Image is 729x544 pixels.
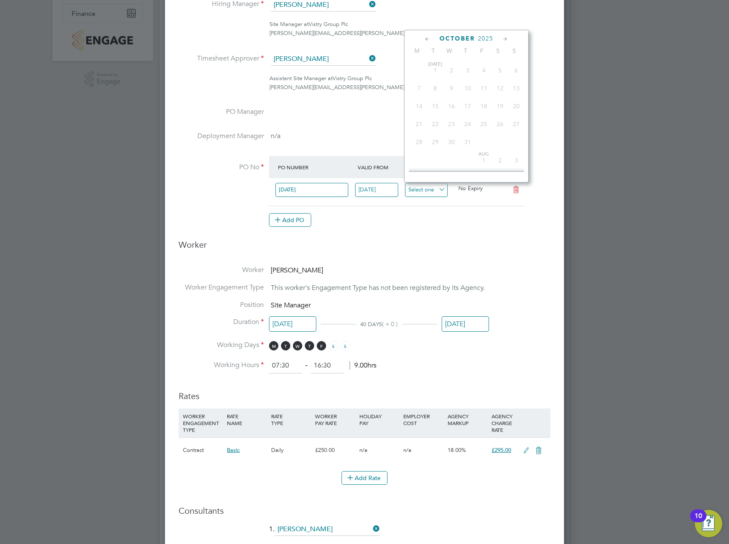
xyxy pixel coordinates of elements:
[179,163,264,172] label: PO No
[356,159,405,175] div: Valid From
[409,47,425,55] span: M
[271,53,376,66] input: Search for...
[179,505,550,516] h3: Consultants
[474,47,490,55] span: F
[179,341,264,350] label: Working Days
[269,213,311,227] button: Add PO
[427,62,443,78] span: 1
[427,98,443,114] span: 15
[271,284,485,292] span: This worker's Engagement Type has not been registered by its Agency.
[508,80,524,96] span: 13
[427,80,443,96] span: 8
[427,62,443,67] span: [DATE]
[341,471,388,485] button: Add Rate
[401,408,445,431] div: EMPLOYER COST
[313,438,357,463] div: £250.00
[508,98,524,114] span: 20
[271,301,311,310] span: Site Manager
[478,35,493,42] span: 2025
[269,75,333,82] span: Assistant Site Manager at
[460,134,476,150] span: 31
[403,446,411,454] span: n/a
[492,152,508,168] span: 2
[179,266,264,275] label: Worker
[275,183,348,197] input: Search for...
[313,408,357,431] div: WORKER PAY RATE
[445,408,489,431] div: AGENCY MARKUP
[382,320,398,328] span: ( + 0 )
[440,35,475,42] span: October
[304,361,309,370] span: ‐
[181,408,225,437] div: WORKER ENGAGEMENT TYPE
[476,98,492,114] span: 18
[271,132,281,140] span: n/a
[405,183,448,197] input: Select one
[425,47,441,55] span: T
[508,116,524,132] span: 27
[269,316,316,332] input: Select one
[179,361,264,370] label: Working Hours
[281,341,290,350] span: T
[360,321,382,328] span: 40 DAYS
[181,438,225,463] div: Contract
[269,20,309,28] span: Site Manager at
[442,316,489,332] input: Select one
[179,54,264,63] label: Timesheet Approver
[269,84,450,91] span: [PERSON_NAME][EMAIL_ADDRESS][PERSON_NAME][DOMAIN_NAME]
[275,523,380,536] input: Search for...
[460,80,476,96] span: 10
[508,152,524,168] span: 3
[492,98,508,114] span: 19
[309,20,348,28] span: Vistry Group Plc
[508,62,524,78] span: 6
[458,185,483,192] span: No Expiry
[460,62,476,78] span: 3
[443,62,460,78] span: 2
[476,152,492,156] span: Aug
[359,446,367,454] span: n/a
[225,408,269,431] div: RATE NAME
[269,438,313,463] div: Daily
[476,62,492,78] span: 4
[443,98,460,114] span: 16
[448,446,466,454] span: 18.00%
[411,116,427,132] span: 21
[269,408,313,431] div: RATE TYPE
[357,408,401,431] div: HOLIDAY PAY
[476,116,492,132] span: 25
[317,341,326,350] span: F
[293,341,302,350] span: W
[329,341,338,350] span: S
[506,47,522,55] span: S
[441,47,457,55] span: W
[179,318,264,327] label: Duration
[489,408,519,437] div: AGENCY CHARGE RATE
[443,80,460,96] span: 9
[179,239,550,257] h3: Worker
[269,29,550,38] div: [PERSON_NAME][EMAIL_ADDRESS][PERSON_NAME][DOMAIN_NAME]
[305,341,314,350] span: T
[179,283,264,292] label: Worker Engagement Type
[355,183,398,197] input: Select one
[179,132,264,141] label: Deployment Manager
[476,152,492,168] span: 1
[179,301,264,310] label: Position
[492,116,508,132] span: 26
[460,98,476,114] span: 17
[276,159,356,175] div: PO Number
[492,446,511,454] span: £295.00
[269,358,302,373] input: 08:00
[179,382,550,402] h3: Rates
[443,116,460,132] span: 23
[411,98,427,114] span: 14
[271,266,323,275] span: [PERSON_NAME]
[476,80,492,96] span: 11
[694,516,702,527] div: 10
[411,134,427,150] span: 28
[411,80,427,96] span: 7
[269,341,278,350] span: M
[227,446,240,454] span: Basic
[460,116,476,132] span: 24
[492,62,508,78] span: 5
[427,134,443,150] span: 29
